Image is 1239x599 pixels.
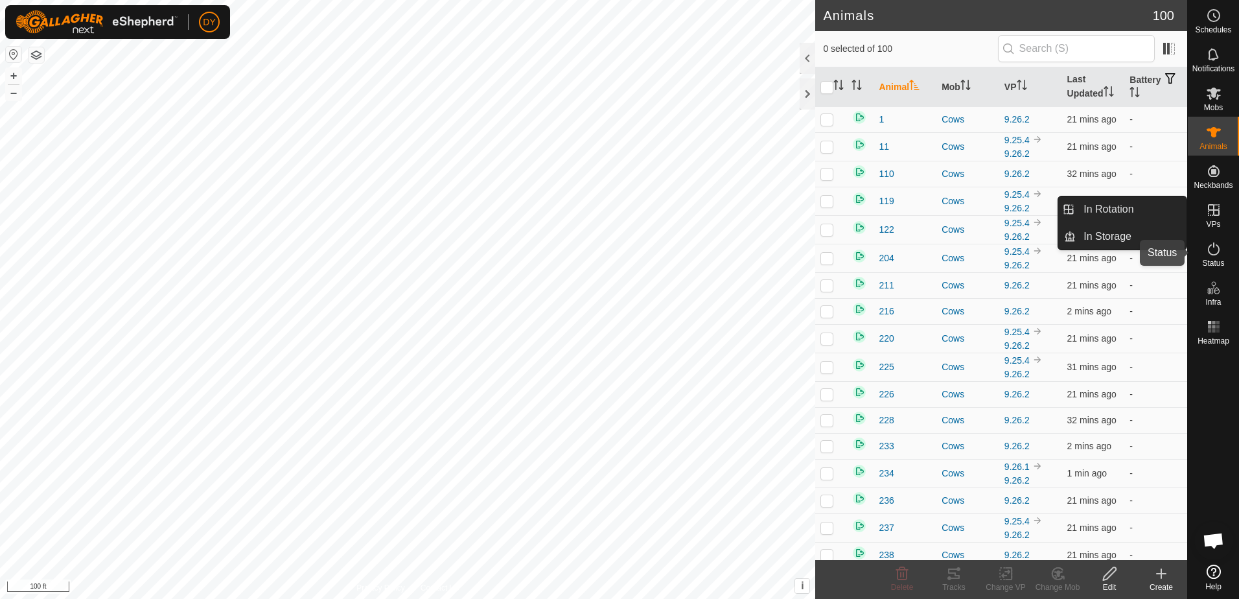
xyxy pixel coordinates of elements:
[1188,559,1239,596] a: Help
[879,140,889,154] span: 11
[16,10,178,34] img: Gallagher Logo
[421,582,459,594] a: Contact Us
[942,252,994,265] div: Cows
[851,357,867,373] img: returning on
[1124,132,1187,161] td: -
[356,582,405,594] a: Privacy Policy
[909,82,920,92] p-sorticon: Activate to sort
[1067,280,1117,290] span: 26 Sept 2025, 1:23 pm
[1067,523,1117,533] span: 26 Sept 2025, 1:23 pm
[1067,253,1117,263] span: 26 Sept 2025, 1:23 pm
[891,583,914,592] span: Delete
[203,16,215,29] span: DY
[851,329,867,344] img: returning on
[1124,433,1187,459] td: -
[942,548,994,562] div: Cows
[1198,337,1229,345] span: Heatmap
[1062,67,1125,107] th: Last Updated
[1004,415,1030,425] a: 9.26.2
[851,436,867,452] img: returning on
[1004,189,1030,200] a: 9.25.4
[942,305,994,318] div: Cows
[1124,407,1187,433] td: -
[6,47,21,62] button: Reset Map
[1004,260,1030,270] a: 9.26.2
[1124,161,1187,187] td: -
[879,360,894,374] span: 225
[1032,326,1043,336] img: to
[879,279,894,292] span: 211
[942,167,994,181] div: Cows
[1004,495,1030,506] a: 9.26.2
[1129,89,1140,99] p-sorticon: Activate to sort
[942,360,994,374] div: Cows
[1067,468,1107,478] span: 26 Sept 2025, 1:44 pm
[851,518,867,534] img: returning on
[851,301,867,317] img: returning on
[823,42,997,56] span: 0 selected of 100
[1058,224,1187,250] li: In Storage
[1124,298,1187,324] td: -
[1004,114,1030,124] a: 9.26.2
[942,440,994,453] div: Cows
[1124,324,1187,353] td: -
[1192,65,1234,73] span: Notifications
[823,8,1152,23] h2: Animals
[1199,143,1227,150] span: Animals
[1076,196,1187,222] a: In Rotation
[851,137,867,152] img: returning on
[1124,459,1187,487] td: -
[960,82,971,92] p-sorticon: Activate to sort
[1067,550,1117,560] span: 26 Sept 2025, 1:23 pm
[851,410,867,426] img: returning on
[879,223,894,237] span: 122
[1067,114,1117,124] span: 26 Sept 2025, 1:23 pm
[1124,513,1187,542] td: -
[1194,521,1233,560] div: Open chat
[1135,581,1187,593] div: Create
[1004,231,1030,242] a: 9.26.2
[851,110,867,125] img: returning on
[851,191,867,207] img: returning on
[942,223,994,237] div: Cows
[998,35,1155,62] input: Search (S)
[851,82,862,92] p-sorticon: Activate to sort
[1004,306,1030,316] a: 9.26.2
[1032,515,1043,526] img: to
[1076,224,1187,250] a: In Storage
[1204,104,1223,112] span: Mobs
[942,279,994,292] div: Cows
[1067,141,1117,152] span: 26 Sept 2025, 1:23 pm
[1004,169,1030,179] a: 9.26.2
[1067,333,1117,344] span: 26 Sept 2025, 1:23 pm
[851,491,867,506] img: returning on
[879,548,894,562] span: 238
[879,440,894,453] span: 233
[942,194,994,208] div: Cows
[928,581,980,593] div: Tracks
[1004,148,1030,159] a: 9.26.2
[1153,6,1174,25] span: 100
[936,67,999,107] th: Mob
[1067,389,1117,399] span: 26 Sept 2025, 1:23 pm
[1202,259,1224,267] span: Status
[1124,67,1187,107] th: Battery
[1067,169,1117,179] span: 26 Sept 2025, 1:12 pm
[1004,530,1030,540] a: 9.26.2
[6,85,21,100] button: –
[1032,461,1043,471] img: to
[942,113,994,126] div: Cows
[29,47,44,63] button: Map Layers
[1004,369,1030,379] a: 9.26.2
[1124,542,1187,568] td: -
[942,388,994,401] div: Cows
[879,332,894,346] span: 220
[879,252,894,265] span: 204
[1004,203,1030,213] a: 9.26.2
[1194,182,1233,189] span: Neckbands
[1067,415,1117,425] span: 26 Sept 2025, 1:12 pm
[1205,298,1221,306] span: Infra
[942,140,994,154] div: Cows
[874,67,936,107] th: Animal
[1124,272,1187,298] td: -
